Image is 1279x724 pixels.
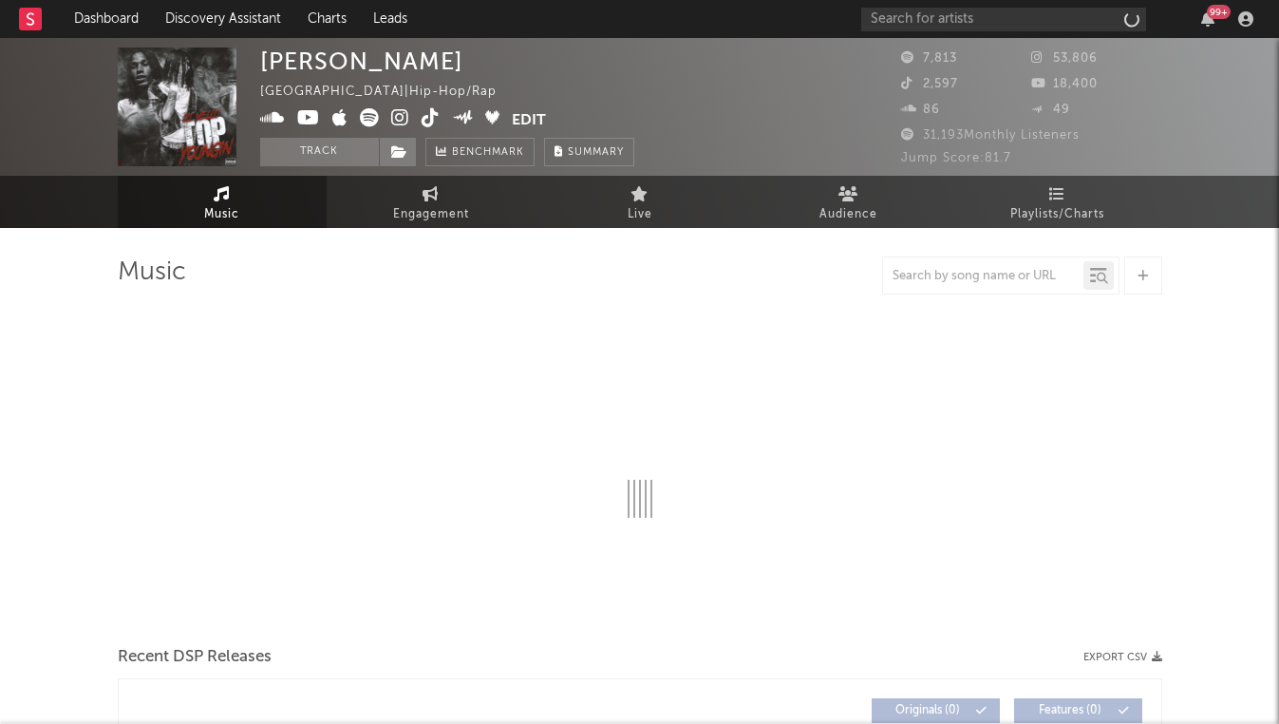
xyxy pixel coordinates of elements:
span: Playlists/Charts [1010,203,1104,226]
a: Audience [744,176,953,228]
button: Track [260,138,379,166]
a: Engagement [327,176,536,228]
a: Live [536,176,744,228]
span: Originals ( 0 ) [884,705,971,716]
span: Recent DSP Releases [118,646,272,669]
span: Jump Score: 81.7 [901,152,1011,164]
div: 99 + [1207,5,1231,19]
span: Live [628,203,652,226]
input: Search for artists [861,8,1146,31]
span: 7,813 [901,52,957,65]
span: 2,597 [901,78,958,90]
span: 31,193 Monthly Listeners [901,129,1080,142]
div: [GEOGRAPHIC_DATA] | Hip-Hop/Rap [260,81,518,104]
span: 18,400 [1031,78,1098,90]
button: Edit [512,108,546,132]
input: Search by song name or URL [883,269,1083,284]
span: Music [204,203,239,226]
div: [PERSON_NAME] [260,48,463,75]
button: Summary [544,138,634,166]
span: Audience [819,203,877,226]
button: Export CSV [1083,652,1162,663]
span: Engagement [393,203,469,226]
span: 86 [901,104,940,116]
span: 53,806 [1031,52,1098,65]
button: 99+ [1201,11,1214,27]
span: 49 [1031,104,1070,116]
span: Features ( 0 ) [1026,705,1114,716]
a: Benchmark [425,138,535,166]
span: Summary [568,147,624,158]
a: Playlists/Charts [953,176,1162,228]
button: Features(0) [1014,698,1142,723]
button: Originals(0) [872,698,1000,723]
span: Benchmark [452,142,524,164]
a: Music [118,176,327,228]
